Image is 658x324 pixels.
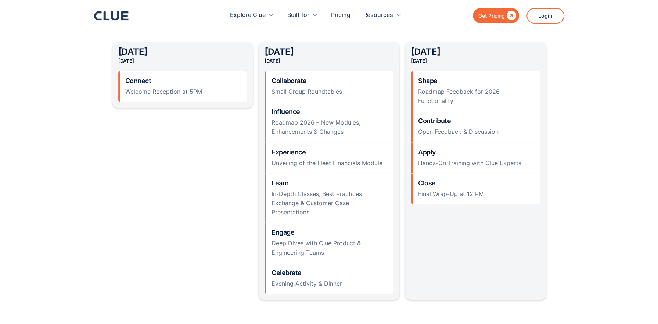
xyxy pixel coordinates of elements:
[473,8,519,23] a: Get Pricing
[418,127,535,136] p: Open Feedback & Discussion
[272,118,388,136] p: Roadmap 2026 – New Modules, Enhancements & Changes
[331,4,350,27] a: Pricing
[418,159,535,168] p: Hands-On Training with Clue Experts
[272,179,388,188] h4: Learn
[418,117,535,125] h4: Contribute
[287,4,309,27] div: Built for
[230,4,274,27] div: Explore Clue
[118,48,247,64] h3: [DATE]
[418,87,535,106] p: Roadmap Feedback for 2026 Functionality
[265,48,393,64] h3: [DATE]
[411,48,540,64] h3: [DATE]
[272,87,388,96] p: Small Group Roundtables
[272,159,388,168] p: Unveiling of the Fleet Financials Module
[411,58,427,64] span: [DATE]
[272,268,388,277] h4: Celebrate
[363,4,393,27] div: Resources
[418,189,535,199] p: Final Wrap-Up at 12 PM
[363,4,402,27] div: Resources
[230,4,266,27] div: Explore Clue
[272,107,388,116] h4: Influence
[272,279,388,288] p: Evening Activity & Dinner
[272,239,363,257] p: Deep Dives with Clue Product & Engineering Teams
[272,228,388,237] h4: Engage
[272,189,363,217] p: In-Depth Classes, Best Practices Exchange & Customer Case Presentations
[418,179,535,188] h4: Close
[526,8,564,24] a: Login
[272,76,388,85] h4: Collaborate
[418,148,535,157] h4: Apply
[505,11,516,20] div: 
[125,76,242,85] h4: Connect
[118,58,134,64] span: [DATE]
[287,4,318,27] div: Built for
[272,148,388,157] h4: Experience
[265,58,280,64] span: [DATE]
[125,87,242,96] p: Welcome Reception at 5PM
[418,76,535,85] h4: Shape
[478,11,505,20] div: Get Pricing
